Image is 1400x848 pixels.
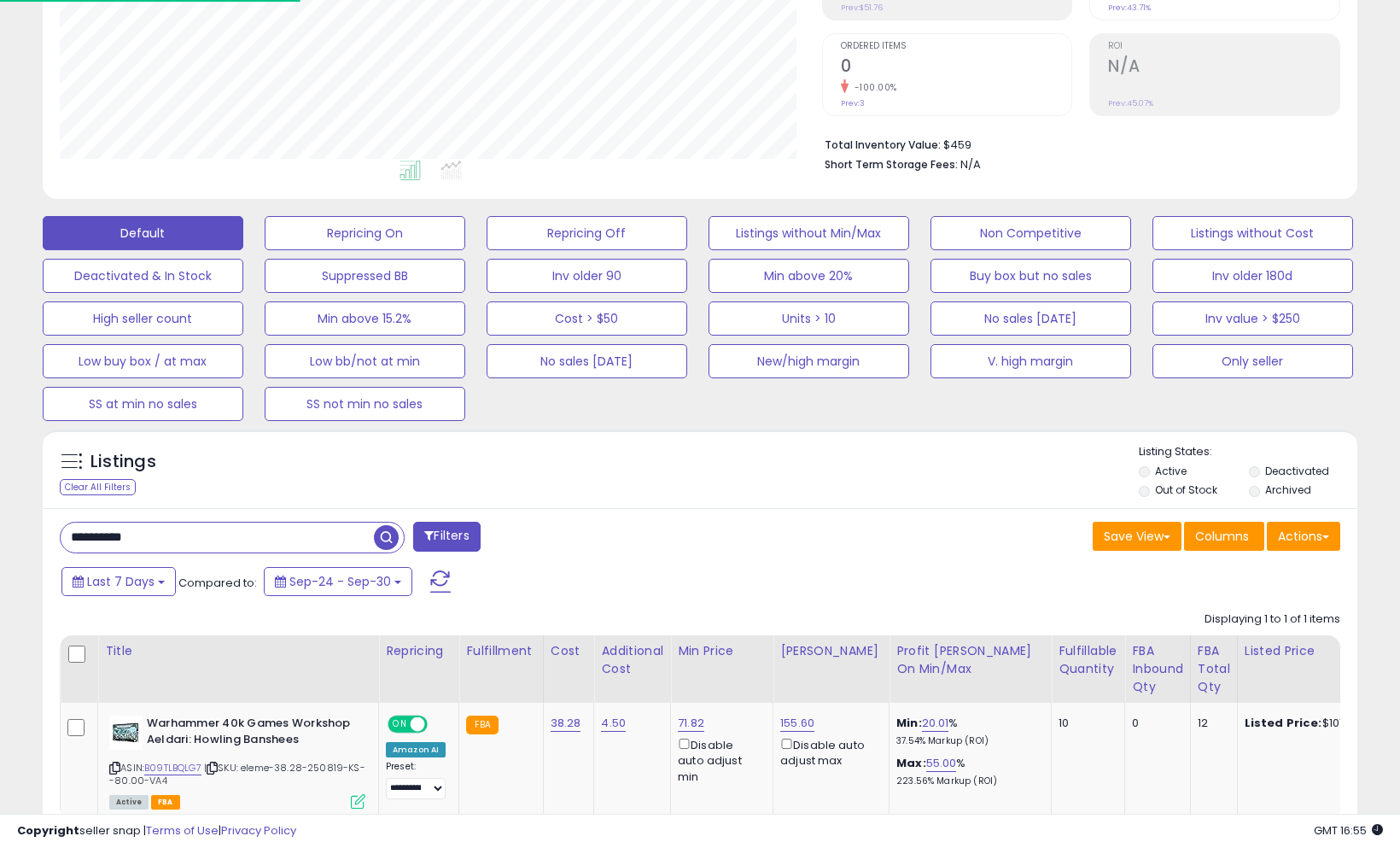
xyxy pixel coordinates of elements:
[1108,42,1339,51] span: ROI
[487,344,687,378] button: No sales [DATE]
[1152,344,1353,378] button: Only seller
[709,216,909,250] button: Listings without Min/Max
[709,259,909,293] button: Min above 20%
[825,157,958,172] b: Short Term Storage Fees:
[1059,642,1117,678] div: Fulfillable Quantity
[896,716,1038,747] div: %
[841,98,865,108] small: Prev: 3
[1108,56,1339,79] h2: N/A
[1198,716,1224,731] div: 12
[896,715,922,731] b: Min:
[1093,522,1181,551] button: Save View
[1198,642,1230,696] div: FBA Total Qty
[87,573,155,590] span: Last 7 Days
[849,81,897,94] small: -100.00%
[930,259,1131,293] button: Buy box but no sales
[386,761,446,799] div: Preset:
[17,823,296,839] div: seller snap | |
[1132,716,1177,731] div: 0
[1245,716,1386,731] div: $101.37
[1265,482,1311,497] label: Archived
[147,716,354,752] b: Warhammer 40k Games Workshop Aeldari: Howling Banshees
[1314,822,1383,839] span: 2025-10-8 16:55 GMT
[1245,715,1322,731] b: Listed Price:
[1152,216,1353,250] button: Listings without Cost
[386,642,452,660] div: Repricing
[841,42,1072,51] span: Ordered Items
[551,715,581,732] a: 38.28
[151,795,180,810] span: FBA
[60,479,136,495] div: Clear All Filters
[144,761,201,775] a: B09TLBQLG7
[960,156,981,173] span: N/A
[1059,716,1111,731] div: 10
[930,344,1131,378] button: V. high margin
[43,344,243,378] button: Low buy box / at max
[265,301,465,336] button: Min above 15.2%
[551,642,587,660] div: Cost
[1265,464,1329,478] label: Deactivated
[841,56,1072,79] h2: 0
[1245,642,1392,660] div: Listed Price
[105,642,371,660] div: Title
[896,755,926,771] b: Max:
[109,795,149,810] span: All listings currently available for purchase on Amazon
[109,716,143,750] img: 41hoywiMbRL._SL40_.jpg
[1184,522,1264,551] button: Columns
[1132,642,1183,696] div: FBA inbound Qty
[43,216,243,250] button: Default
[386,742,446,757] div: Amazon AI
[1139,444,1357,460] p: Listing States:
[780,642,882,660] div: [PERSON_NAME]
[896,642,1044,678] div: Profit [PERSON_NAME] on Min/Max
[1152,301,1353,336] button: Inv value > $250
[709,344,909,378] button: New/high margin
[1108,3,1151,13] small: Prev: 43.71%
[678,735,760,785] div: Disable auto adjust min
[825,133,1328,154] li: $459
[146,822,219,839] a: Terms of Use
[487,301,687,336] button: Cost > $50
[466,716,498,734] small: FBA
[678,715,704,732] a: 71.82
[61,567,176,596] button: Last 7 Days
[930,216,1131,250] button: Non Competitive
[265,216,465,250] button: Repricing On
[926,755,957,772] a: 55.00
[90,450,156,474] h5: Listings
[487,216,687,250] button: Repricing Off
[109,716,365,807] div: ASIN:
[43,259,243,293] button: Deactivated & In Stock
[425,717,452,732] span: OFF
[289,573,391,590] span: Sep-24 - Sep-30
[922,715,949,732] a: 20.01
[1155,464,1187,478] label: Active
[43,387,243,421] button: SS at min no sales
[930,301,1131,336] button: No sales [DATE]
[678,642,766,660] div: Min Price
[1205,611,1340,628] div: Displaying 1 to 1 of 1 items
[896,756,1038,787] div: %
[17,822,79,839] strong: Copyright
[1155,482,1217,497] label: Out of Stock
[601,642,663,678] div: Additional Cost
[1108,98,1153,108] small: Prev: 45.07%
[780,715,814,732] a: 155.60
[896,735,1038,747] p: 37.54% Markup (ROI)
[1267,522,1340,551] button: Actions
[487,259,687,293] button: Inv older 90
[264,567,412,596] button: Sep-24 - Sep-30
[709,301,909,336] button: Units > 10
[825,137,941,152] b: Total Inventory Value:
[265,259,465,293] button: Suppressed BB
[265,344,465,378] button: Low bb/not at min
[1152,259,1353,293] button: Inv older 180d
[265,387,465,421] button: SS not min no sales
[178,575,257,591] span: Compared to:
[109,761,365,787] span: | SKU: eleme-38.28-250819-KS--80.00-VA4
[780,735,876,769] div: Disable auto adjust max
[890,635,1052,703] th: The percentage added to the cost of goods (COGS) that forms the calculator for Min & Max prices.
[1195,528,1249,545] span: Columns
[896,775,1038,787] p: 223.56% Markup (ROI)
[466,642,535,660] div: Fulfillment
